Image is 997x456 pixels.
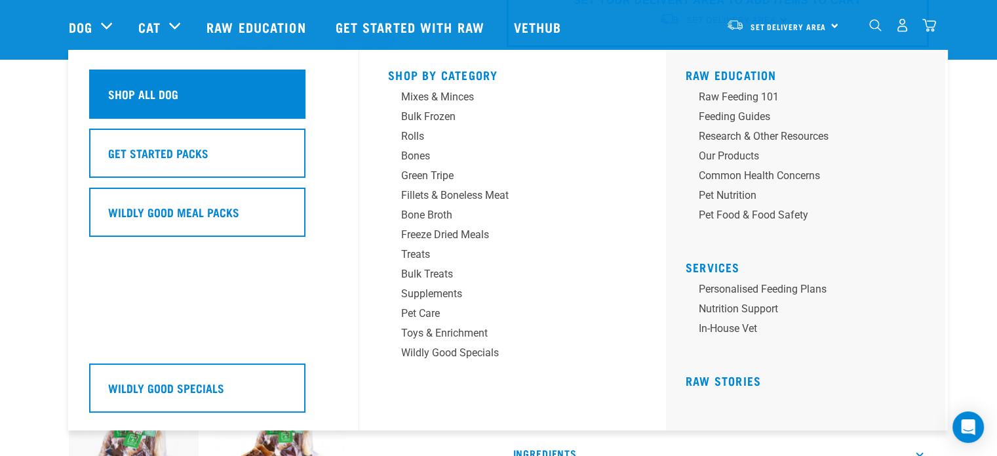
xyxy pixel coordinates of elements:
a: Mixes & Minces [388,89,637,109]
a: Supplements [388,286,637,306]
a: Rolls [388,129,637,148]
a: Raw Education [686,72,777,78]
a: Wildly Good Meal Packs [89,188,338,247]
a: Toys & Enrichment [388,325,637,345]
a: Dog [69,17,92,37]
h5: Shop By Category [388,68,637,79]
a: Pet Nutrition [686,188,935,207]
div: Bulk Frozen [401,109,606,125]
div: Bulk Treats [401,266,606,282]
a: Green Tripe [388,168,637,188]
div: Common Health Concerns [699,168,903,184]
a: Get Started Packs [89,129,338,188]
div: Feeding Guides [699,109,903,125]
a: Wildly Good Specials [388,345,637,365]
a: Bulk Frozen [388,109,637,129]
div: Open Intercom Messenger [952,411,984,443]
a: Our Products [686,148,935,168]
a: Research & Other Resources [686,129,935,148]
a: Raw Education [193,1,322,53]
a: Get started with Raw [323,1,501,53]
div: Raw Feeding 101 [699,89,903,105]
a: Bulk Treats [388,266,637,286]
a: Fillets & Boneless Meat [388,188,637,207]
h5: Wildly Good Specials [108,379,224,396]
h5: Wildly Good Meal Packs [108,203,239,220]
div: Wildly Good Specials [401,345,606,361]
a: Raw Feeding 101 [686,89,935,109]
div: Rolls [401,129,606,144]
div: Green Tripe [401,168,606,184]
a: Personalised Feeding Plans [686,281,935,301]
a: Vethub [501,1,578,53]
div: Pet Nutrition [699,188,903,203]
div: Bone Broth [401,207,606,223]
a: Pet Food & Food Safety [686,207,935,227]
div: Treats [401,247,606,262]
a: Treats [388,247,637,266]
a: Bone Broth [388,207,637,227]
div: Toys & Enrichment [401,325,606,341]
a: Bones [388,148,637,168]
a: Wildly Good Specials [89,363,338,423]
a: Pet Care [388,306,637,325]
div: Freeze Dried Meals [401,227,606,243]
a: Nutrition Support [686,301,935,321]
div: Pet Food & Food Safety [699,207,903,223]
a: Feeding Guides [686,109,935,129]
img: user.png [895,18,909,32]
a: Common Health Concerns [686,168,935,188]
a: Freeze Dried Meals [388,227,637,247]
div: Mixes & Minces [401,89,606,105]
div: Bones [401,148,606,164]
div: Pet Care [401,306,606,321]
h5: Services [686,260,935,271]
div: Supplements [401,286,606,302]
a: Shop All Dog [89,70,338,129]
img: home-icon@2x.png [922,18,936,32]
h5: Shop All Dog [108,85,178,102]
a: In-house vet [686,321,935,341]
div: Our Products [699,148,903,164]
a: Raw Stories [686,377,761,384]
div: Research & Other Resources [699,129,903,144]
a: Cat [138,17,161,37]
img: home-icon-1@2x.png [869,19,882,31]
h5: Get Started Packs [108,144,208,161]
span: Set Delivery Area [751,24,827,29]
img: van-moving.png [726,19,744,31]
div: Fillets & Boneless Meat [401,188,606,203]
